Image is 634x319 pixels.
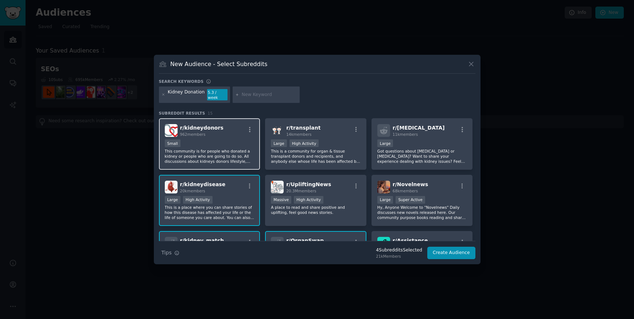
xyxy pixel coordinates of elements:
[180,238,224,243] span: r/ kidney_match
[427,247,475,259] button: Create Audience
[271,181,284,193] img: UpliftingNews
[168,89,205,101] div: Kidney Donation
[165,205,254,220] p: This is a place where you can share stories of how this disease has affected your life or the lif...
[377,196,393,204] div: Large
[377,139,393,147] div: Large
[286,189,316,193] span: 20.3M members
[170,60,267,68] h3: New Audience - Select Subreddits
[377,181,390,193] img: Novelnews
[207,89,227,101] div: 5.3 / week
[165,139,180,147] div: Small
[271,139,287,147] div: Large
[396,196,425,204] div: Super Active
[393,125,445,131] span: r/ [MEDICAL_DATA]
[377,149,467,164] p: Got questions about [MEDICAL_DATA] or [MEDICAL_DATA]? Want to share your experience dealing with ...
[286,238,324,243] span: r/ OrganSwap
[165,196,181,204] div: Large
[286,125,320,131] span: r/ transplant
[393,181,428,187] span: r/ Novelnews
[393,189,418,193] span: 68k members
[393,238,428,243] span: r/ Assistance
[271,205,361,215] p: A place to read and share positive and uplifting, feel good news stories.
[376,247,422,254] div: 4 Subreddit s Selected
[377,205,467,220] p: Hy, Anyone Welcome to "Novelnews" Daily discusses new novels released here. Our community purpose...
[165,124,178,137] img: kidneydonors
[180,181,226,187] span: r/ kidneydisease
[376,254,422,259] div: 21k Members
[271,124,284,137] img: transplant
[208,111,213,115] span: 15
[165,181,178,193] img: kidneydisease
[162,249,172,257] span: Tips
[183,196,213,204] div: High Activity
[159,246,182,259] button: Tips
[294,196,323,204] div: High Activity
[242,92,297,98] input: New Keyword
[377,237,390,250] img: Assistance
[180,189,205,193] span: 20k members
[159,111,205,116] span: Subreddit Results
[289,139,319,147] div: High Activity
[159,79,204,84] h3: Search keywords
[286,181,331,187] span: r/ UpliftingNews
[271,196,291,204] div: Massive
[180,132,206,137] span: 962 members
[271,149,361,164] p: This is a community for organ & tissue transplant donors and recipients, and anybody else whose l...
[286,132,311,137] span: 14k members
[393,132,418,137] span: 11k members
[165,149,254,164] p: This community is for people who donated a kidney or people who are going to do so. All discussio...
[180,125,223,131] span: r/ kidneydonors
